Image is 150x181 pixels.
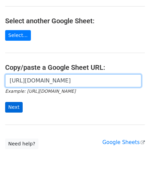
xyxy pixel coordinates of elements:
h4: Copy/paste a Google Sheet URL: [5,63,145,72]
iframe: Chat Widget [116,148,150,181]
h4: Select another Google Sheet: [5,17,145,25]
a: Need help? [5,139,38,149]
small: Example: [URL][DOMAIN_NAME] [5,89,76,94]
input: Next [5,102,23,113]
input: Paste your Google Sheet URL here [5,74,141,87]
a: Google Sheets [102,139,145,145]
a: Select... [5,30,31,41]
